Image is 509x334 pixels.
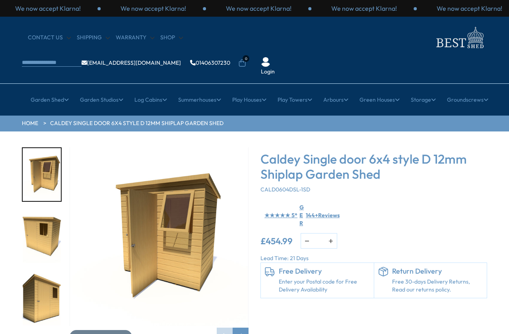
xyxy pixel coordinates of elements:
[226,4,291,13] p: We now accept Klarna!
[311,4,417,13] div: 1 / 3
[22,210,62,264] div: 2 / 10
[411,90,436,110] a: Storage
[299,220,304,228] div: R
[260,151,487,182] h3: Caldey Single door 6x4 style D 12mm Shiplap Garden Shed
[260,255,487,263] p: Lead Time: 21 Days
[23,148,61,201] img: Caldey6x4optwinStyleDRenderD1opt_200x200.jpg
[392,267,483,276] h6: Return Delivery
[261,68,275,76] a: Login
[206,4,311,13] div: 3 / 3
[261,57,270,67] img: User Icon
[278,90,312,110] a: Play Towers
[15,4,81,13] p: We now accept Klarna!
[50,120,223,127] a: Caldey Single door 6x4 style D 12mm Shiplap Garden Shed
[260,186,310,193] span: CALD0604DSL-1SD
[82,60,181,66] a: [EMAIL_ADDRESS][DOMAIN_NAME]
[120,4,186,13] p: We now accept Klarna!
[264,204,340,227] a: ★★★★★ 5* G E R 144+ Reviews
[23,210,61,263] img: Caldey6x4StyleDRenderD1_200x200.jpg
[116,34,154,42] a: Warranty
[264,212,290,219] span: ★★★★★
[22,272,62,326] div: 3 / 10
[101,4,206,13] div: 2 / 3
[431,25,487,50] img: logo
[447,90,488,110] a: Groundscrews
[23,272,61,325] img: Caldey6x4StyleDRenderD2_200x200.jpg
[134,90,167,110] a: Log Cabins
[70,147,249,326] img: Caldey Single door 6x4 style D 12mm Shiplap Garden Shed
[31,90,69,110] a: Garden Shed
[232,90,266,110] a: Play Houses
[299,212,304,220] div: E
[323,90,348,110] a: Arbours
[160,34,183,42] a: Shop
[243,55,249,62] span: 0
[279,267,370,276] h6: Free Delivery
[437,4,502,13] p: We now accept Klarna!
[178,90,221,110] a: Summerhouses
[392,278,483,293] p: Free 30-days Delivery Returns, Read our returns policy.
[299,204,304,212] div: G
[28,34,71,42] a: CONTACT US
[359,90,400,110] a: Green Houses
[260,237,293,245] ins: £454.99
[318,212,340,220] span: Reviews
[306,212,318,220] span: 144+
[238,59,246,67] a: 0
[331,4,397,13] p: We now accept Klarna!
[190,60,230,66] a: 01406307230
[80,90,123,110] a: Garden Studios
[279,278,370,293] a: Enter your Postal code for Free Delivery Availability
[22,120,38,127] a: HOME
[22,147,62,202] div: 1 / 10
[77,34,110,42] a: Shipping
